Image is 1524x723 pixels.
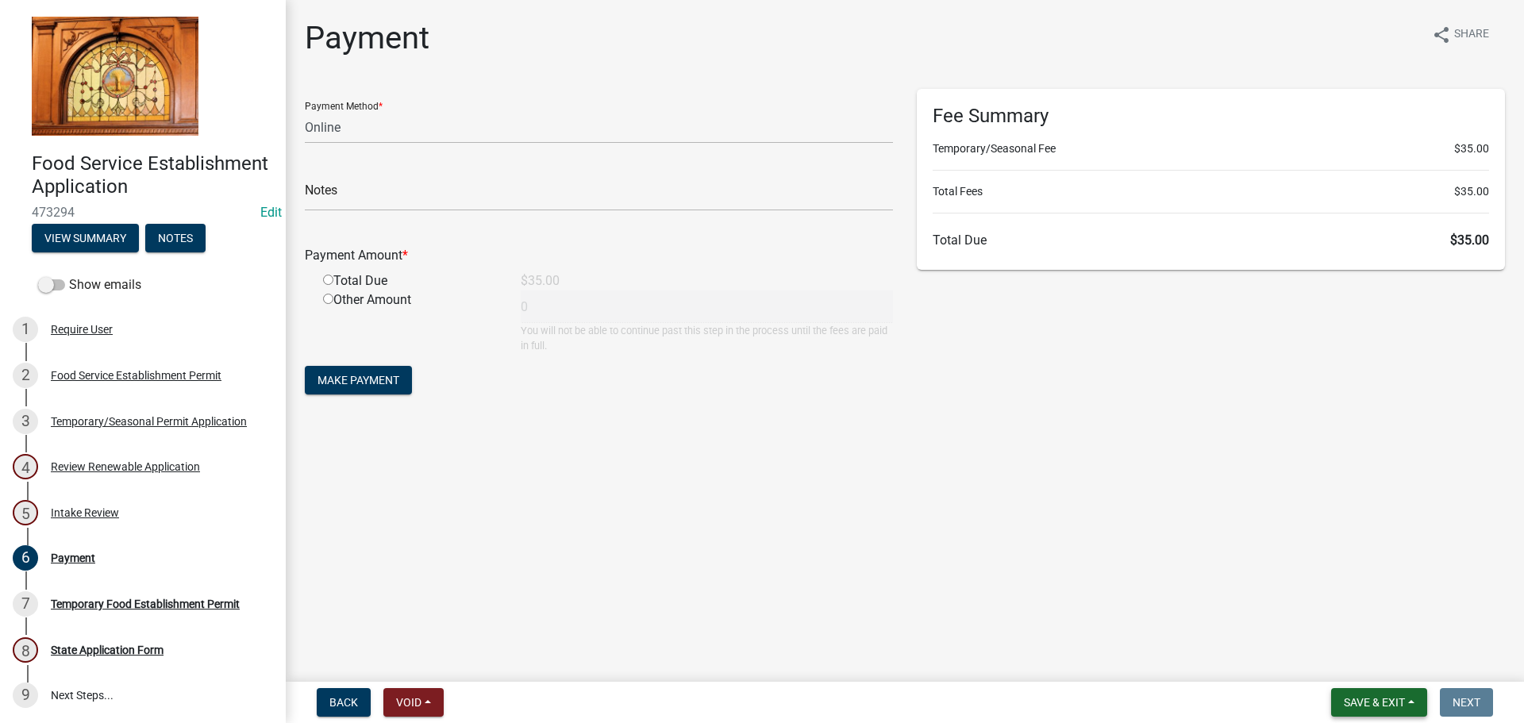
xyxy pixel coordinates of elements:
li: Temporary/Seasonal Fee [933,140,1489,157]
span: Make Payment [317,374,399,386]
label: Show emails [38,275,141,294]
button: Next [1440,688,1493,717]
h6: Fee Summary [933,105,1489,128]
div: Food Service Establishment Permit [51,370,221,381]
button: Void [383,688,444,717]
span: Next [1453,696,1480,709]
li: Total Fees [933,183,1489,200]
div: Payment [51,552,95,563]
h1: Payment [305,19,429,57]
h6: Total Due [933,233,1489,248]
span: Share [1454,25,1489,44]
h4: Food Service Establishment Application [32,152,273,198]
button: Back [317,688,371,717]
div: 3 [13,409,38,434]
img: Jasper County, Indiana [32,17,198,136]
button: Make Payment [305,366,412,394]
div: 1 [13,317,38,342]
span: Void [396,696,421,709]
span: $35.00 [1454,140,1489,157]
div: 9 [13,683,38,708]
i: share [1432,25,1451,44]
span: 473294 [32,205,254,220]
button: View Summary [32,224,139,252]
div: Temporary Food Establishment Permit [51,598,240,610]
div: 6 [13,545,38,571]
wm-modal-confirm: Notes [145,233,206,245]
div: Require User [51,324,113,335]
button: Notes [145,224,206,252]
div: 8 [13,637,38,663]
div: Intake Review [51,507,119,518]
a: Edit [260,205,282,220]
button: shareShare [1419,19,1502,50]
div: Payment Amount [293,246,905,265]
span: Save & Exit [1344,696,1405,709]
span: $35.00 [1454,183,1489,200]
button: Save & Exit [1331,688,1427,717]
div: Temporary/Seasonal Permit Application [51,416,247,427]
div: 2 [13,363,38,388]
wm-modal-confirm: Summary [32,233,139,245]
span: $35.00 [1450,233,1489,248]
div: 4 [13,454,38,479]
div: 7 [13,591,38,617]
div: State Application Form [51,644,164,656]
div: Other Amount [311,290,509,353]
div: Total Due [311,271,509,290]
span: Back [329,696,358,709]
div: 5 [13,500,38,525]
div: Review Renewable Application [51,461,200,472]
wm-modal-confirm: Edit Application Number [260,205,282,220]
